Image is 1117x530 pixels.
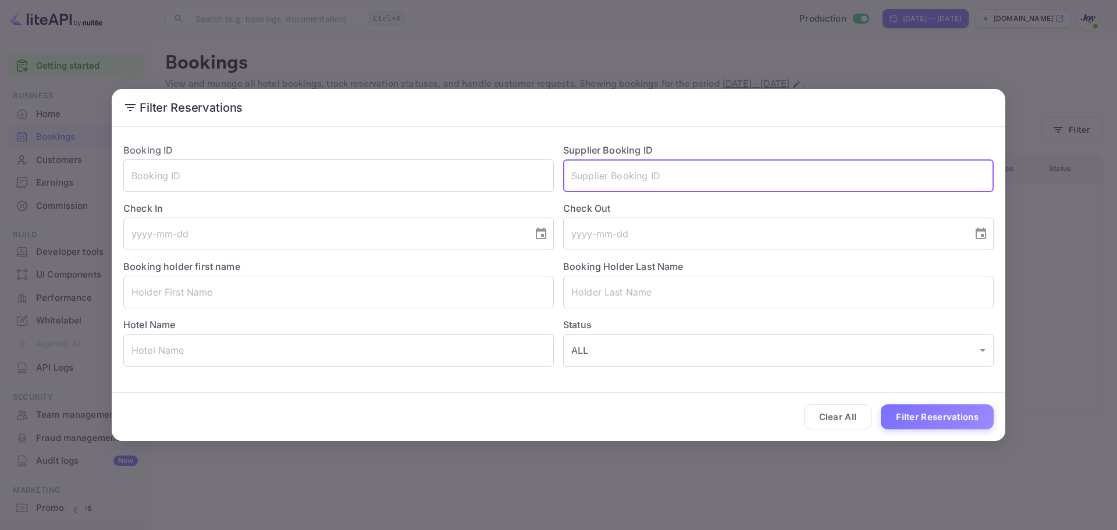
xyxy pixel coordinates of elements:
[563,218,965,250] input: yyyy-mm-dd
[123,276,554,308] input: Holder First Name
[563,276,994,308] input: Holder Last Name
[123,334,554,367] input: Hotel Name
[123,144,173,156] label: Booking ID
[123,261,240,272] label: Booking holder first name
[123,319,176,330] label: Hotel Name
[123,159,554,192] input: Booking ID
[123,218,525,250] input: yyyy-mm-dd
[563,144,653,156] label: Supplier Booking ID
[563,334,994,367] div: ALL
[804,404,872,429] button: Clear All
[563,261,684,272] label: Booking Holder Last Name
[563,318,994,332] label: Status
[881,404,994,429] button: Filter Reservations
[112,89,1005,126] h2: Filter Reservations
[123,201,554,215] label: Check In
[529,222,553,246] button: Choose date
[563,201,994,215] label: Check Out
[563,159,994,192] input: Supplier Booking ID
[969,222,993,246] button: Choose date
